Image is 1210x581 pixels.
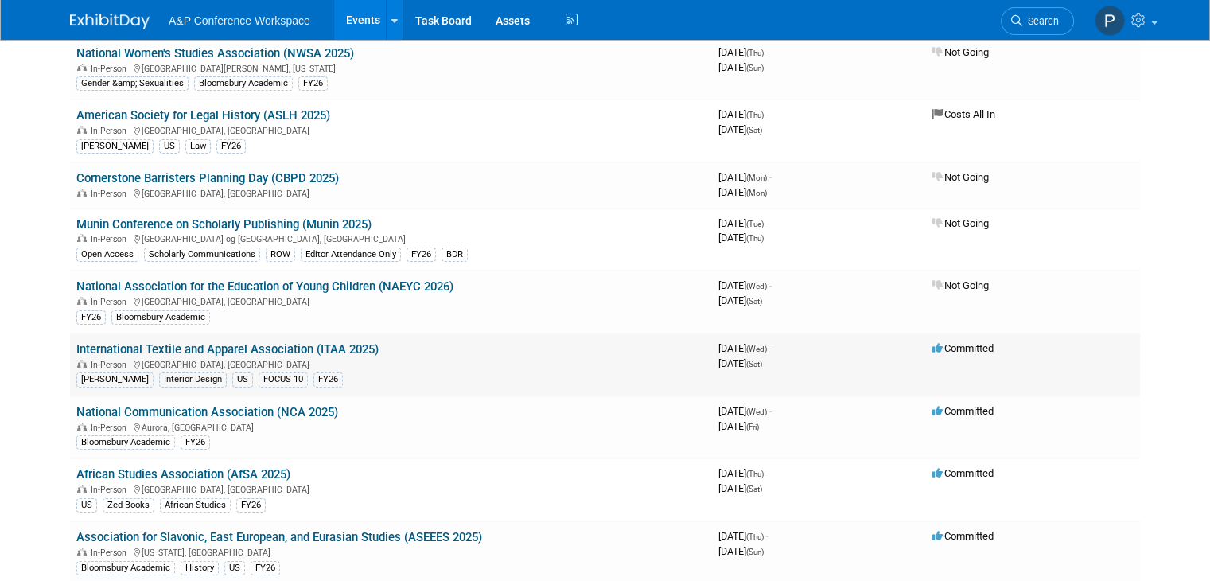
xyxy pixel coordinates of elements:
[76,435,175,450] div: Bloomsbury Academic
[70,14,150,29] img: ExhibitDay
[181,435,210,450] div: FY26
[76,545,706,558] div: [US_STATE], [GEOGRAPHIC_DATA]
[216,139,246,154] div: FY26
[77,423,87,431] img: In-Person Event
[932,46,989,58] span: Not Going
[76,139,154,154] div: [PERSON_NAME]
[224,561,245,575] div: US
[932,108,995,120] span: Costs All In
[766,467,768,479] span: -
[718,108,768,120] span: [DATE]
[932,405,994,417] span: Committed
[181,561,219,575] div: History
[766,108,768,120] span: -
[91,64,131,74] span: In-Person
[76,294,706,307] div: [GEOGRAPHIC_DATA], [GEOGRAPHIC_DATA]
[159,372,227,387] div: Interior Design
[746,234,764,243] span: (Thu)
[259,372,308,387] div: FOCUS 10
[76,310,106,325] div: FY26
[1001,7,1074,35] a: Search
[76,342,379,357] a: International Textile and Apparel Association (ITAA 2025)
[718,61,764,73] span: [DATE]
[298,76,328,91] div: FY26
[746,174,767,182] span: (Mon)
[932,279,989,291] span: Not Going
[76,217,372,232] a: Munin Conference on Scholarly Publishing (Munin 2025)
[76,372,154,387] div: [PERSON_NAME]
[76,123,706,136] div: [GEOGRAPHIC_DATA], [GEOGRAPHIC_DATA]
[266,248,295,262] div: ROW
[103,498,154,513] div: Zed Books
[718,530,768,542] span: [DATE]
[769,279,772,291] span: -
[76,530,482,544] a: Association for Slavonic, East European, and Eurasian Studies (ASEEES 2025)
[718,357,762,369] span: [DATE]
[718,294,762,306] span: [DATE]
[932,467,994,479] span: Committed
[442,248,468,262] div: BDR
[746,64,764,72] span: (Sun)
[718,467,768,479] span: [DATE]
[76,498,97,513] div: US
[76,108,330,123] a: American Society for Legal History (ASLH 2025)
[91,423,131,433] span: In-Person
[77,548,87,556] img: In-Person Event
[746,407,767,416] span: (Wed)
[746,189,767,197] span: (Mon)
[194,76,293,91] div: Bloomsbury Academic
[769,405,772,417] span: -
[169,14,310,27] span: A&P Conference Workspace
[718,482,762,494] span: [DATE]
[77,126,87,134] img: In-Person Event
[932,217,989,229] span: Not Going
[232,372,253,387] div: US
[746,111,764,119] span: (Thu)
[746,423,759,431] span: (Fri)
[746,220,764,228] span: (Tue)
[251,561,280,575] div: FY26
[76,482,706,495] div: [GEOGRAPHIC_DATA], [GEOGRAPHIC_DATA]
[77,234,87,242] img: In-Person Event
[746,345,767,353] span: (Wed)
[76,357,706,370] div: [GEOGRAPHIC_DATA], [GEOGRAPHIC_DATA]
[144,248,260,262] div: Scholarly Communications
[718,217,768,229] span: [DATE]
[932,171,989,183] span: Not Going
[91,234,131,244] span: In-Person
[76,248,138,262] div: Open Access
[77,297,87,305] img: In-Person Event
[766,46,768,58] span: -
[718,279,772,291] span: [DATE]
[76,171,339,185] a: Cornerstone Barristers Planning Day (CBPD 2025)
[746,532,764,541] span: (Thu)
[76,405,338,419] a: National Communication Association (NCA 2025)
[236,498,266,513] div: FY26
[76,279,453,294] a: National Association for the Education of Young Children (NAEYC 2026)
[718,405,772,417] span: [DATE]
[160,498,231,513] div: African Studies
[407,248,436,262] div: FY26
[91,189,131,199] span: In-Person
[746,49,764,57] span: (Thu)
[718,123,762,135] span: [DATE]
[159,139,180,154] div: US
[77,485,87,493] img: In-Person Event
[77,64,87,72] img: In-Person Event
[746,485,762,493] span: (Sat)
[76,76,189,91] div: Gender &amp; Sexualities
[77,189,87,197] img: In-Person Event
[766,217,768,229] span: -
[76,61,706,74] div: [GEOGRAPHIC_DATA][PERSON_NAME], [US_STATE]
[91,126,131,136] span: In-Person
[76,420,706,433] div: Aurora, [GEOGRAPHIC_DATA]
[746,470,764,478] span: (Thu)
[1095,6,1125,36] img: Paige Papandrea
[76,232,706,244] div: [GEOGRAPHIC_DATA] og [GEOGRAPHIC_DATA], [GEOGRAPHIC_DATA]
[111,310,210,325] div: Bloomsbury Academic
[91,297,131,307] span: In-Person
[746,282,767,290] span: (Wed)
[718,171,772,183] span: [DATE]
[932,342,994,354] span: Committed
[718,342,772,354] span: [DATE]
